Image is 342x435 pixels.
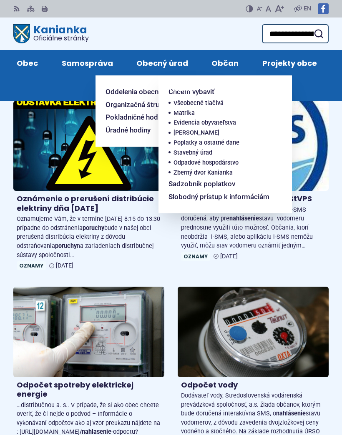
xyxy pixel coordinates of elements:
a: Matrika [174,108,272,118]
a: EN [302,4,313,14]
span: Evidencia obyvateľstva [174,118,236,128]
span: Odpadové hospodárstvo [174,158,239,168]
a: Odpadové hospodárstvo [174,158,272,168]
a: Evidencia obyvateľstva [174,118,272,128]
span: Oznamy [181,252,210,261]
a: Oznámenie o prerušení distribúcie elektriny dňa [DATE] Oznamujeme Vám, že v termíne [DATE] 8:15 d... [13,101,164,273]
span: Kontakt [159,75,191,101]
span: Oznamujeme Vám, že v termíne [DATE] 8:15 do 13:30 prípadne do odstránenia bude v našej obci preru... [17,215,160,258]
h4: Odpočet vody [181,380,325,390]
h4: Oznámenie o prerušení distribúcie elektriny dňa [DATE] [17,194,161,213]
span: [DATE] [220,253,238,260]
span: Projekty obce [262,50,317,75]
a: Sadzobník poplatkov [168,177,272,190]
a: Organizačná štruktúra obce [106,98,209,111]
a: Samospráva [58,50,116,75]
a: Pokladničné hodiny [106,111,209,124]
a: Všeobecné tlačivá [174,98,272,108]
img: Prejsť na domovskú stránku [13,24,30,43]
span: Organizačná štruktúra obce [106,98,193,111]
span: Matrika [174,108,195,118]
a: Občan [208,50,242,75]
a: Zberný dvor Kanianka [174,168,272,178]
strong: nahlásenie [276,410,306,417]
a: Úradné hodiny [106,124,209,137]
span: Slobodný prístup k informáciám [168,190,269,203]
span: Úradné hodiny [106,124,151,137]
span: [DATE] [56,262,73,269]
a: Logo Kanianka, prejsť na domovskú stránku. [13,24,89,43]
span: …Dodávateľ žiada občanov, ktorým bola i-SMS doručená, aby pre stavu vodomeru prednostne využili t... [181,206,313,249]
a: Stavebný úrad [174,148,272,158]
a: Obecný úrad [133,50,191,75]
span: Kanianka [30,25,89,42]
a: Slobodný prístup k informáciám [168,190,272,203]
span: Obecný úrad [136,50,188,75]
strong: poruchy [83,225,104,232]
span: Všeobecné tlačivá [174,98,224,108]
span: Oficiálne stránky [33,35,89,42]
span: Sadzobník poplatkov [168,177,235,190]
strong: poruchy [55,242,77,250]
a: Kontakt [22,75,329,101]
span: Pokladničné hodiny [106,111,167,124]
a: Projekty obce [259,50,320,75]
span: EN [304,4,311,14]
span: Občan [211,50,239,75]
a: Obec [13,50,41,75]
span: Zberný dvor Kanianka [174,168,233,178]
span: Oznamy [17,261,46,270]
h4: Odpočet spotreby elektrickej energie [17,380,161,399]
span: Samospráva [62,50,113,75]
img: Prejsť na Facebook stránku [318,3,329,14]
span: Poplatky a ostatné dane [174,138,239,148]
span: Stavebný úrad [174,148,212,158]
span: [PERSON_NAME] [174,128,219,138]
a: [PERSON_NAME] [174,128,272,138]
span: Obec [17,50,38,75]
strong: nahlásenie [229,215,259,222]
a: Poplatky a ostatné dane [174,138,272,148]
